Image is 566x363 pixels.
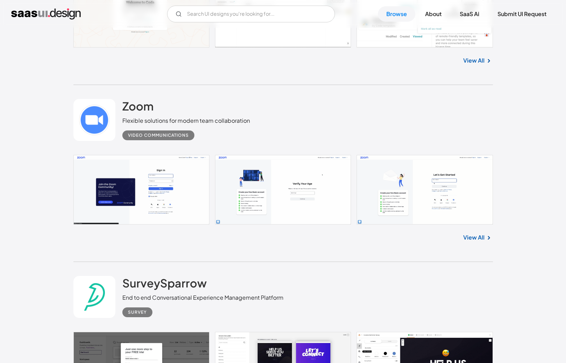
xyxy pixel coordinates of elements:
a: home [11,8,81,20]
a: Submit UI Request [489,6,555,22]
div: Video Communications [128,131,189,140]
a: View All [463,56,485,65]
a: SaaS Ai [451,6,488,22]
a: View All [463,233,485,242]
a: SurveySparrow [122,276,207,293]
a: Browse [378,6,415,22]
input: Search UI designs you're looking for... [167,6,335,22]
h2: Zoom [122,99,153,113]
div: Flexible solutions for modern team collaboration [122,116,250,125]
div: End to end Conversational Experience Management Platform [122,293,284,302]
div: Survey [128,308,147,316]
a: About [417,6,450,22]
form: Email Form [167,6,335,22]
a: Zoom [122,99,153,116]
h2: SurveySparrow [122,276,207,290]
